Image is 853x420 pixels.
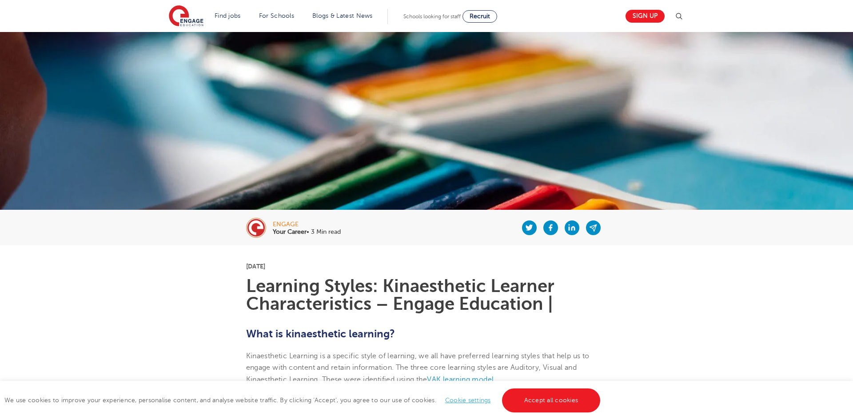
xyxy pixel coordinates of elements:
span: . [494,376,495,384]
img: Engage Education [169,5,203,28]
span: Schools looking for staff [403,13,461,20]
a: Sign up [626,10,665,23]
a: Blogs & Latest News [312,12,373,19]
a: Recruit [462,10,497,23]
a: For Schools [259,12,294,19]
a: Accept all cookies [502,388,601,412]
span: Kinaesthetic Learning is a specific style of learning, we all have preferred learning styles that... [246,352,590,384]
p: • 3 Min read [273,229,341,235]
h1: Learning Styles: Kinaesthetic Learner Characteristics – Engage Education | [246,277,607,313]
a: Find jobs [215,12,241,19]
p: [DATE] [246,263,607,269]
div: engage [273,221,341,228]
span: These were identified using the [322,376,427,384]
a: VAK learning model [427,376,494,384]
a: Cookie settings [445,397,491,404]
b: Your Career [273,228,307,235]
span: Recruit [470,13,490,20]
h2: What is kinaesthetic learning? [246,326,607,341]
span: We use cookies to improve your experience, personalise content, and analyse website traffic. By c... [4,397,602,404]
